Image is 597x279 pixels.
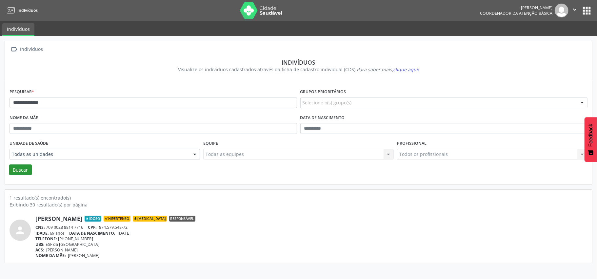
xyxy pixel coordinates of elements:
[17,8,38,13] span: Indivíduos
[480,11,552,16] span: Coordenador da Atenção Básica
[588,124,594,147] span: Feedback
[104,216,130,222] span: Hipertenso
[35,230,49,236] span: IDADE:
[47,247,78,253] span: [PERSON_NAME]
[169,216,195,222] span: Responsável
[10,87,34,97] label: Pesquisar
[397,139,427,149] label: Profissional
[568,4,581,17] button: 
[118,230,130,236] span: [DATE]
[571,6,578,13] i: 
[300,113,345,123] label: Data de nascimento
[303,99,352,106] span: Selecione o(s) grupo(s)
[85,216,101,222] span: Idoso
[5,5,38,16] a: Indivíduos
[203,139,218,149] label: Equipe
[357,66,419,73] i: Para saber mais,
[35,225,587,230] div: 709 0028 8814 7716
[9,164,32,176] button: Buscar
[10,139,48,149] label: Unidade de saúde
[393,66,419,73] span: clique aqui!
[68,253,100,258] span: [PERSON_NAME]
[10,45,19,54] i: 
[35,215,82,222] a: [PERSON_NAME]
[585,117,597,162] button: Feedback - Mostrar pesquisa
[300,87,346,97] label: Grupos prioritários
[88,225,97,230] span: CPF:
[10,201,587,208] div: Exibindo 30 resultado(s) por página
[10,113,38,123] label: Nome da mãe
[35,230,587,236] div: 69 anos
[19,45,44,54] div: Indivíduos
[10,194,587,201] div: 1 resultado(s) encontrado(s)
[14,59,583,66] div: Indivíduos
[35,236,57,242] span: TELEFONE:
[10,45,44,54] a:  Indivíduos
[35,242,45,247] span: UBS:
[35,253,66,258] span: NOME DA MÃE:
[14,225,26,236] i: person
[35,242,587,247] div: ESF da [GEOGRAPHIC_DATA]
[99,225,128,230] span: 874.579.548-72
[14,66,583,73] div: Visualize os indivíduos cadastrados através da ficha de cadastro individual (CDS).
[133,216,167,222] span: [MEDICAL_DATA]
[35,236,587,242] div: [PHONE_NUMBER]
[2,23,34,36] a: Indivíduos
[581,5,592,16] button: apps
[35,247,44,253] span: ACS:
[12,151,187,158] span: Todas as unidades
[70,230,116,236] span: DATA DE NASCIMENTO:
[35,225,45,230] span: CNS:
[480,5,552,11] div: [PERSON_NAME]
[555,4,568,17] img: img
